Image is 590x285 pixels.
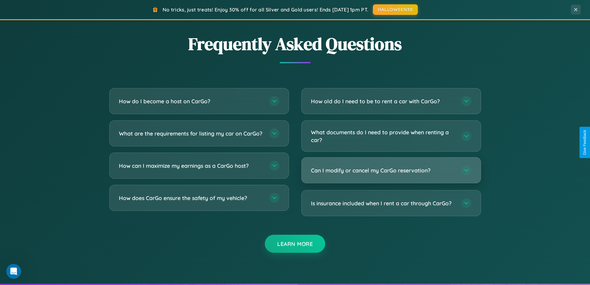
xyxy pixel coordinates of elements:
[373,4,418,15] button: HALLOWEEN30
[311,97,455,105] h3: How old do I need to be to rent a car with CarGo?
[119,162,263,170] h3: How can I maximize my earnings as a CarGo host?
[119,130,263,137] h3: What are the requirements for listing my car on CarGo?
[6,264,21,279] iframe: Intercom live chat
[163,7,368,13] span: No tricks, just treats! Enjoy 30% off for all Silver and Gold users! Ends [DATE] 1pm PT.
[119,194,263,202] h3: How does CarGo ensure the safety of my vehicle?
[119,97,263,105] h3: How do I become a host on CarGo?
[109,32,481,56] h2: Frequently Asked Questions
[583,130,587,155] div: Give Feedback
[311,128,455,144] h3: What documents do I need to provide when renting a car?
[311,199,455,207] h3: Is insurance included when I rent a car through CarGo?
[265,235,325,253] button: Learn More
[311,167,455,174] h3: Can I modify or cancel my CarGo reservation?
